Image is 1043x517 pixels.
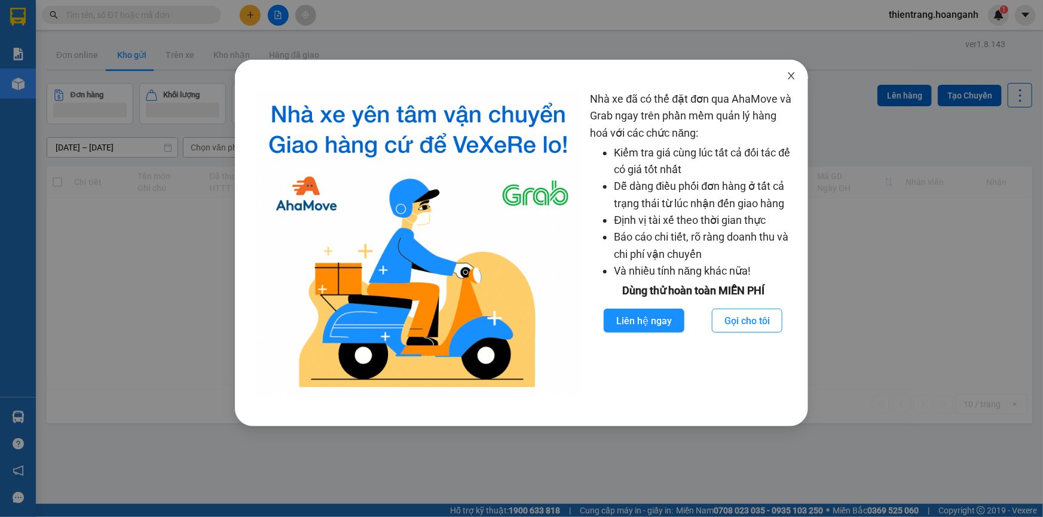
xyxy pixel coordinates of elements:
[712,309,782,333] button: Gọi cho tôi
[614,263,796,279] li: Và nhiều tính năng khác nữa!
[775,60,808,93] button: Close
[604,309,684,333] button: Liên hệ ngay
[616,313,672,328] span: Liên hệ ngay
[590,282,796,299] div: Dùng thử hoàn toàn MIỄN PHÍ
[590,91,796,396] div: Nhà xe đã có thể đặt đơn qua AhaMove và Grab ngay trên phần mềm quản lý hàng hoá với các chức năng:
[614,212,796,229] li: Định vị tài xế theo thời gian thực
[614,229,796,263] li: Báo cáo chi tiết, rõ ràng doanh thu và chi phí vận chuyển
[614,144,796,179] li: Kiểm tra giá cùng lúc tất cả đối tác để có giá tốt nhất
[787,71,796,81] span: close
[724,313,770,328] span: Gọi cho tôi
[614,178,796,212] li: Dễ dàng điều phối đơn hàng ở tất cả trạng thái từ lúc nhận đến giao hàng
[256,91,581,396] img: logo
